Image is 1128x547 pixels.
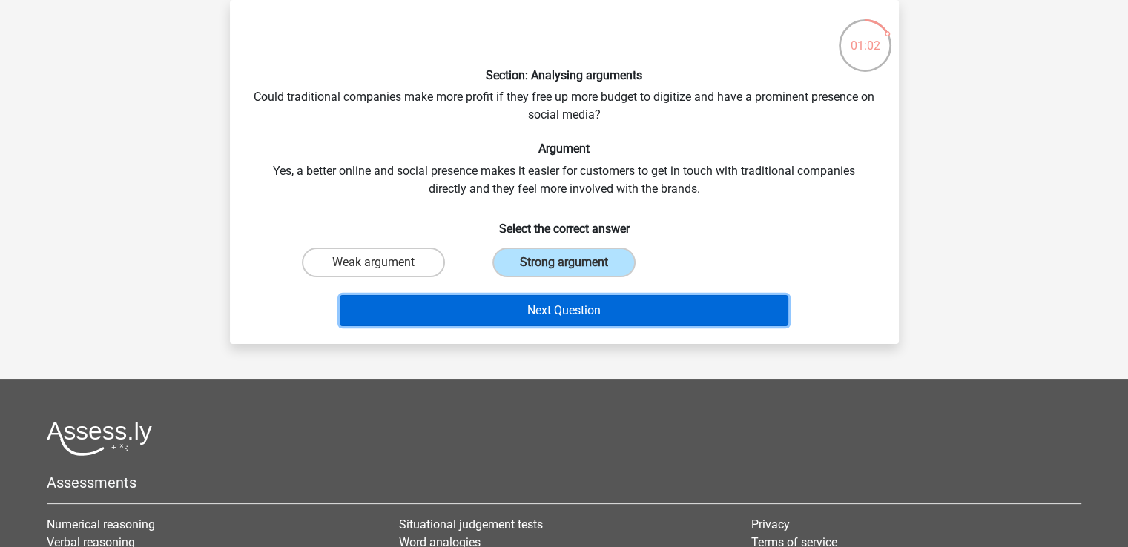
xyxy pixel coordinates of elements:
[837,18,893,55] div: 01:02
[236,12,893,332] div: Could traditional companies make more profit if they free up more budget to digitize and have a p...
[47,517,155,531] a: Numerical reasoning
[492,248,636,277] label: Strong argument
[340,295,788,326] button: Next Question
[399,517,543,531] a: Situational judgement tests
[254,142,875,156] h6: Argument
[751,517,790,531] a: Privacy
[302,248,445,277] label: Weak argument
[47,421,152,456] img: Assessly logo
[254,210,875,236] h6: Select the correct answer
[47,474,1081,491] h5: Assessments
[254,68,875,82] h6: Section: Analysing arguments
